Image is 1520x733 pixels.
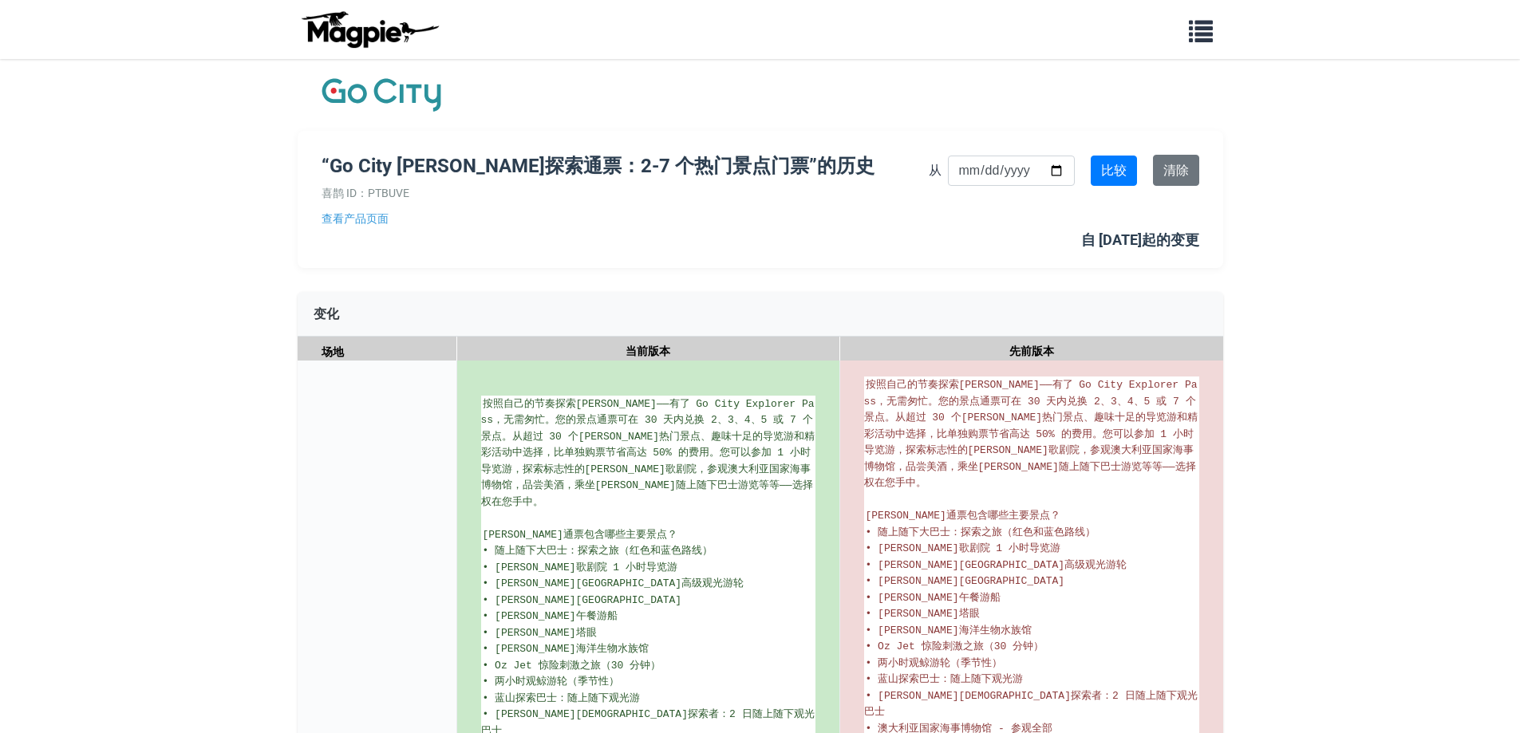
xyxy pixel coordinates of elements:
[298,10,441,49] img: logo-ab69f6fb50320c5b225c76a69d11143b.png
[483,627,597,639] font: • [PERSON_NAME]塔眼
[866,592,1001,604] font: • [PERSON_NAME]午餐游船
[866,575,1065,587] font: • [PERSON_NAME][GEOGRAPHIC_DATA]
[483,643,649,655] font: • [PERSON_NAME]海洋生物水族馆
[483,692,641,704] font: • 蓝山探索巴士：随上随下观光游
[864,379,1198,489] font: 按照自己的节奏探索[PERSON_NAME]——有了 Go City Explorer Pass，无需匆忙。您的景点通票可在 30 天内兑换 2、3、4、5 或 7 个景点。从超过 30 个[P...
[322,187,409,199] font: 喜鹊 ID：PTBUVE
[483,594,682,606] font: • [PERSON_NAME][GEOGRAPHIC_DATA]
[483,529,677,541] font: [PERSON_NAME]通票包含哪些主要景点？
[1009,345,1054,357] font: 先前版本
[866,625,1032,636] font: • [PERSON_NAME]海洋生物水族馆
[626,345,670,357] font: 当前版本
[483,545,713,557] font: • 随上随下大巴士：探索之旅（红色和蓝色路线）
[866,657,1003,669] font: • 两小时观鲸游轮（季节性）
[322,75,441,115] img: 公司徽标
[866,673,1024,685] font: • 蓝山探索巴士：随上随下观光游
[483,577,744,589] font: • [PERSON_NAME][GEOGRAPHIC_DATA]高级观光游轮
[322,210,929,227] a: 查看产品页面
[1163,163,1189,178] font: 清除
[481,398,815,508] font: 按照自己的节奏探索[PERSON_NAME]——有了 Go City Explorer Pass，无需匆忙。您的景点通票可在 30 天内兑换 2、3、4、5 或 7 个景点。从超过 30 个[P...
[322,212,389,225] font: 查看产品页面
[483,676,620,688] font: • 两小时观鲸游轮（季节性）
[1153,155,1199,186] a: 清除
[929,163,942,178] font: 从
[1081,231,1199,248] font: 自 [DATE]起的变更
[483,660,661,672] font: • Oz Jet 惊险刺激之旅（30 分钟）
[866,608,980,620] font: • [PERSON_NAME]塔眼
[483,610,618,622] font: • [PERSON_NAME]午餐游船
[1091,156,1137,186] input: 比较
[314,306,339,321] font: 变化
[866,526,1096,538] font: • 随上随下大巴士：探索之旅（红色和蓝色路线）
[866,510,1060,522] font: [PERSON_NAME]通票包含哪些主要景点？
[866,640,1044,652] font: • Oz Jet 惊险刺激之旅（30 分钟）
[866,559,1127,571] font: • [PERSON_NAME][GEOGRAPHIC_DATA]高级观光游轮
[483,562,677,573] font: • [PERSON_NAME]歌剧院 1 小时导览游
[322,345,344,358] font: 场地
[322,155,874,177] font: “Go City [PERSON_NAME]探索通票：2-7 个热门景点门票”的历史
[864,690,1198,719] font: • [PERSON_NAME][DEMOGRAPHIC_DATA]探索者：2 日随上随下观光巴士
[866,542,1060,554] font: • [PERSON_NAME]歌剧院 1 小时导览游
